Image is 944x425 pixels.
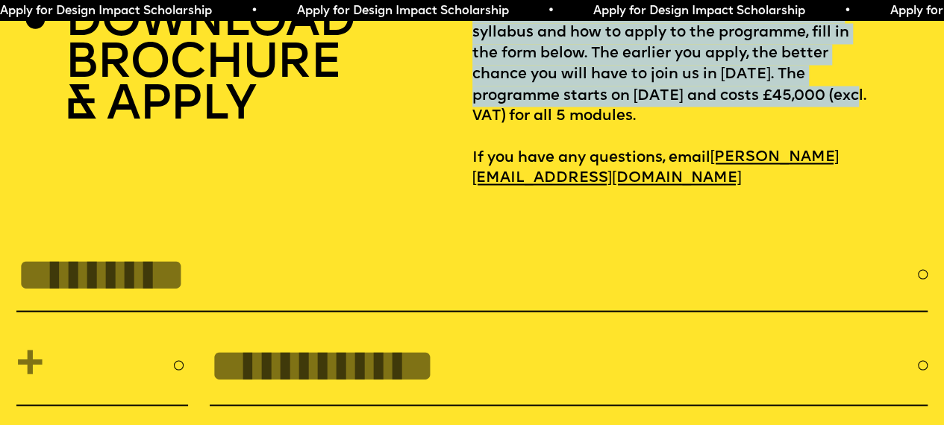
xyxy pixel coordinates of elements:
[65,2,354,126] h2: DOWNLOAD BROCHURE & APPLY
[241,5,248,17] span: •
[537,5,544,17] span: •
[834,5,841,17] span: •
[472,143,840,192] a: [PERSON_NAME][EMAIL_ADDRESS][DOMAIN_NAME]
[472,2,928,189] p: To download the brochure with more information, syllabus and how to apply to the programme, fill ...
